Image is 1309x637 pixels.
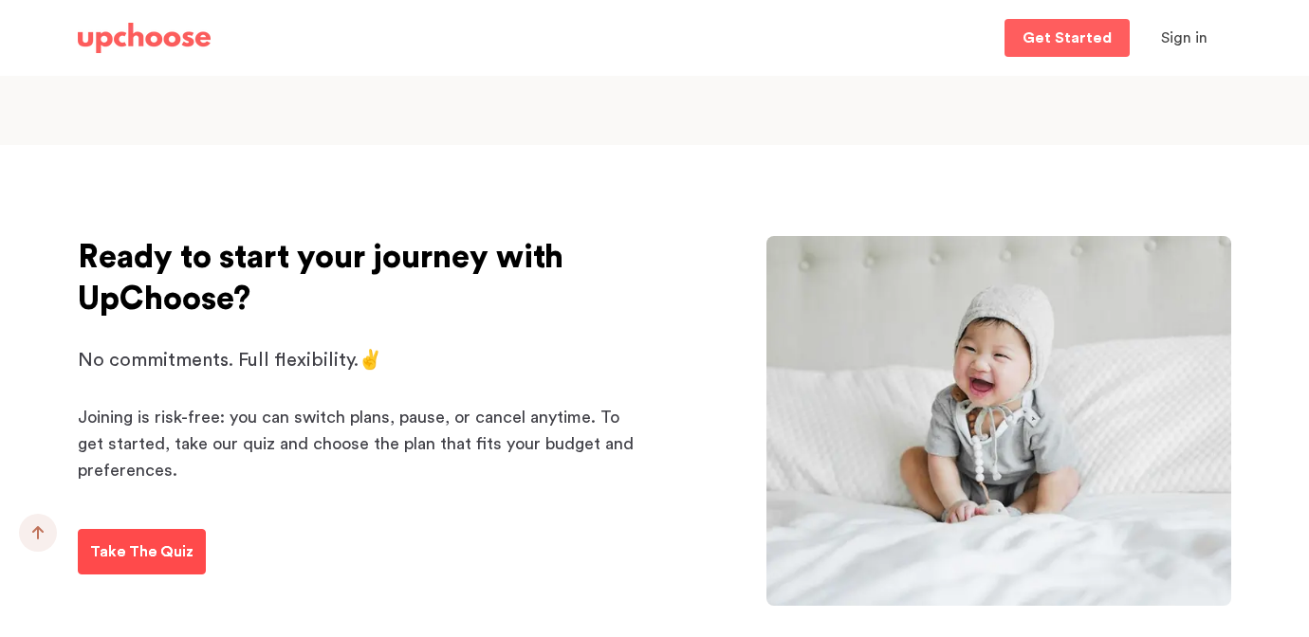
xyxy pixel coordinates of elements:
p: Get Started [1023,30,1112,45]
a: Take The Quiz [78,529,206,574]
button: Sign in [1137,19,1231,57]
p: Joining is risk-free: you can switch plans, pause, or cancel anytime. To get started, take our qu... [78,404,637,483]
span: Ready to start your journey with UpChoose? [78,241,563,315]
a: UpChoose [78,19,211,58]
h3: No commitments. Full flexibility.✌️ [78,347,637,373]
p: Take The Quiz [90,540,194,563]
a: Get Started [1005,19,1130,57]
img: UpChoose [78,23,211,53]
span: Sign in [1161,30,1208,45]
